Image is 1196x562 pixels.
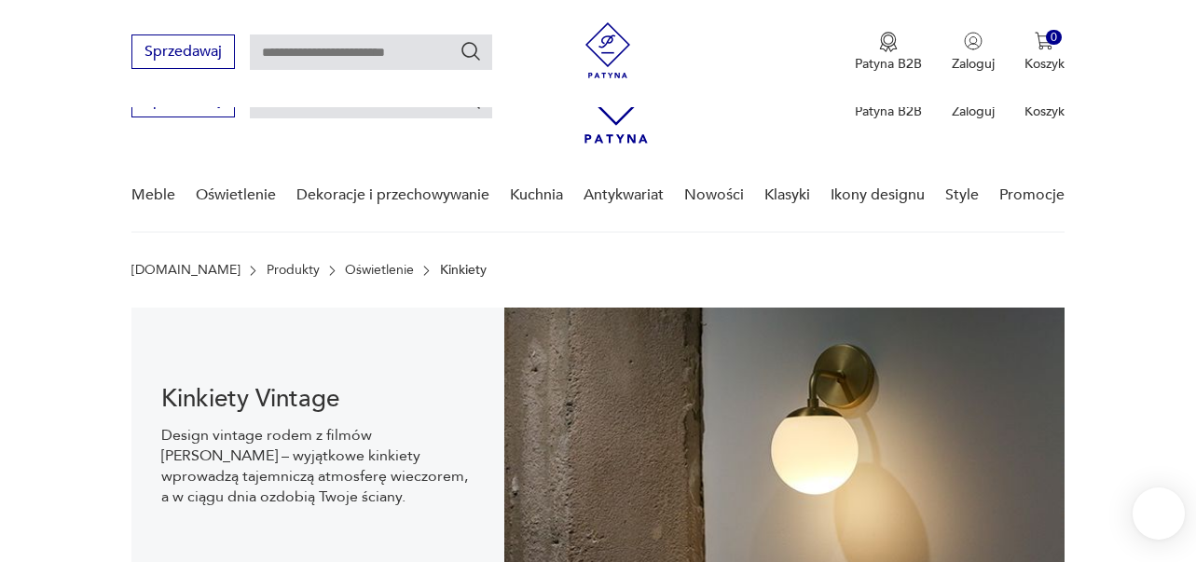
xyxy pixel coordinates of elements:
img: Ikona koszyka [1035,32,1053,50]
a: Dekoracje i przechowywanie [296,159,489,231]
p: Koszyk [1024,55,1065,73]
p: Zaloguj [952,55,995,73]
a: Meble [131,159,175,231]
img: Patyna - sklep z meblami i dekoracjami vintage [580,22,636,78]
a: Ikony designu [831,159,925,231]
div: 0 [1046,30,1062,46]
a: Produkty [267,263,320,278]
button: Patyna B2B [855,32,922,73]
a: [DOMAIN_NAME] [131,263,241,278]
a: Klasyki [764,159,810,231]
button: Zaloguj [952,32,995,73]
a: Kuchnia [510,159,563,231]
a: Ikona medaluPatyna B2B [855,32,922,73]
a: Nowości [684,159,744,231]
a: Sprzedawaj [131,47,235,60]
p: Koszyk [1024,103,1065,120]
button: 0Koszyk [1024,32,1065,73]
h1: Kinkiety Vintage [161,388,474,410]
button: Sprzedawaj [131,34,235,69]
p: Design vintage rodem z filmów [PERSON_NAME] – wyjątkowe kinkiety wprowadzą tajemniczą atmosferę w... [161,425,474,507]
a: Promocje [999,159,1065,231]
p: Zaloguj [952,103,995,120]
img: Ikona medalu [879,32,898,52]
a: Oświetlenie [345,263,414,278]
iframe: Smartsupp widget button [1133,487,1185,540]
a: Antykwariat [584,159,664,231]
a: Style [945,159,979,231]
p: Patyna B2B [855,55,922,73]
p: Patyna B2B [855,103,922,120]
img: Ikonka użytkownika [964,32,983,50]
a: Oświetlenie [196,159,276,231]
button: Szukaj [460,40,482,62]
a: Sprzedawaj [131,95,235,108]
p: Kinkiety [440,263,487,278]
